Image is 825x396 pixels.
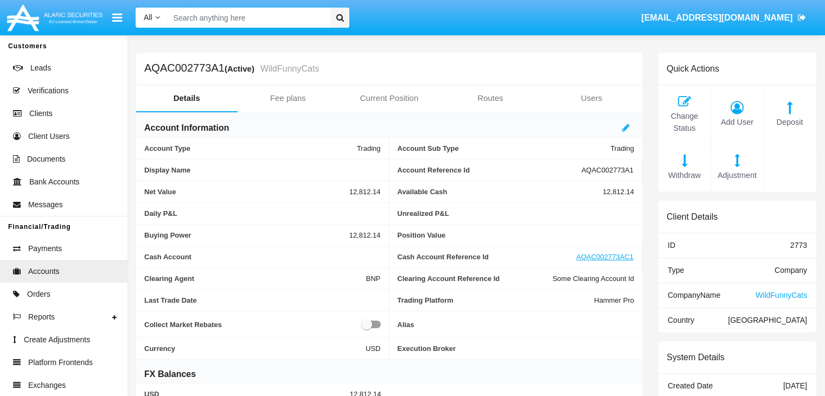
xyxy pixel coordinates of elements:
[5,2,104,34] img: Logo image
[29,176,80,188] span: Bank Accounts
[28,311,55,323] span: Reports
[349,231,381,239] span: 12,812.14
[258,65,319,73] small: WildFunnyCats
[668,381,713,390] span: Created Date
[398,231,635,239] span: Position Value
[769,117,810,129] span: Deposit
[553,274,634,283] span: Some Clearing Account Id
[775,266,807,274] span: Company
[728,316,807,324] span: [GEOGRAPHIC_DATA]
[238,85,339,111] a: Fee plans
[790,241,807,250] span: 2773
[366,344,380,353] span: USD
[717,117,758,129] span: Add User
[136,12,168,23] a: All
[349,188,381,196] span: 12,812.14
[28,380,66,391] span: Exchanges
[144,122,229,134] h6: Account Information
[144,144,357,152] span: Account Type
[603,188,634,196] span: 12,812.14
[144,209,381,218] span: Daily P&L
[28,357,93,368] span: Platform Frontends
[576,253,634,261] a: AQAC002773AC1
[30,62,51,74] span: Leads
[641,13,792,22] span: [EMAIL_ADDRESS][DOMAIN_NAME]
[581,166,634,174] span: AQAC002773A1
[28,199,63,210] span: Messages
[27,289,50,300] span: Orders
[664,111,705,134] span: Change Status
[667,352,725,362] h6: System Details
[168,8,327,28] input: Search
[357,144,381,152] span: Trading
[398,296,594,304] span: Trading Platform
[398,188,603,196] span: Available Cash
[28,85,68,97] span: Verifications
[144,166,381,174] span: Display Name
[664,170,705,182] span: Withdraw
[144,13,152,22] span: All
[668,316,694,324] span: Country
[28,131,69,142] span: Client Users
[29,108,53,119] span: Clients
[398,166,581,174] span: Account Reference Id
[398,144,611,152] span: Account Sub Type
[144,296,381,304] span: Last Trade Date
[366,274,381,283] span: BNP
[24,334,90,346] span: Create Adjustments
[594,296,634,304] span: Hammer Pro
[144,188,349,196] span: Net Value
[668,291,720,299] span: Company Name
[541,85,642,111] a: Users
[28,266,60,277] span: Accounts
[398,318,635,331] span: Alias
[225,62,258,75] div: (Active)
[717,170,758,182] span: Adjustment
[667,63,719,74] h6: Quick Actions
[144,318,361,331] span: Collect Market Rebates
[610,144,634,152] span: Trading
[144,62,319,75] h5: AQAC002773A1
[398,274,553,283] span: Clearing Account Reference Id
[144,274,366,283] span: Clearing Agent
[668,266,684,274] span: Type
[398,209,635,218] span: Unrealized P&L
[398,344,635,353] span: Execution Broker
[27,154,66,165] span: Documents
[338,85,440,111] a: Current Position
[28,243,62,254] span: Payments
[398,253,577,261] span: Cash Account Reference Id
[144,368,196,380] h6: FX Balances
[667,212,718,222] h6: Client Details
[144,253,381,261] span: Cash Account
[668,241,675,250] span: ID
[783,381,807,390] span: [DATE]
[136,85,238,111] a: Details
[440,85,541,111] a: Routes
[144,231,349,239] span: Buying Power
[144,344,366,353] span: Currency
[636,3,811,33] a: [EMAIL_ADDRESS][DOMAIN_NAME]
[756,291,807,299] span: WildFunnyCats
